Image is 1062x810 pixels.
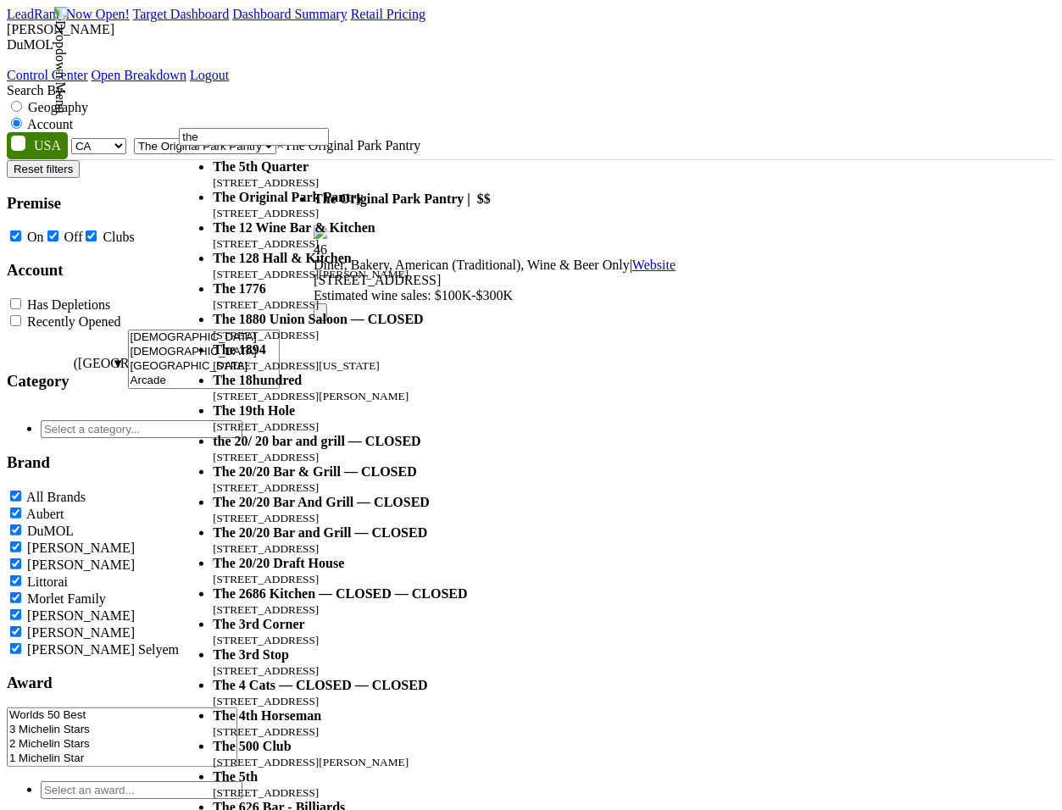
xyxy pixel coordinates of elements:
a: Logout [190,68,229,82]
small: [STREET_ADDRESS][PERSON_NAME] [213,268,409,280]
label: On [27,230,44,244]
small: [STREET_ADDRESS] [213,420,319,433]
input: Select a category... [41,420,242,438]
a: Dashboard Summary [232,7,348,21]
b: The 12 Wine Bar & Kitchen [213,220,375,235]
div: [PERSON_NAME] [7,22,1055,37]
small: [STREET_ADDRESS] [213,603,319,616]
small: [STREET_ADDRESS] [213,237,319,250]
small: [STREET_ADDRESS] [213,451,319,463]
label: [PERSON_NAME] Selyem [27,642,179,657]
a: Retail Pricing [351,7,425,21]
small: [STREET_ADDRESS] [213,512,319,524]
h3: Brand [7,453,280,472]
b: The 20/20 Bar and Grill — CLOSED [213,525,427,540]
b: The 500 Club [213,739,291,753]
b: The 3rd Corner [213,617,304,631]
b: The 2686 Kitchen — CLOSED — CLOSED [213,586,467,601]
h3: Award [7,674,280,692]
a: Target Dashboard [133,7,230,21]
button: Reset filters [7,160,80,178]
option: Worlds 50 Best [8,708,236,723]
b: The 3rd Stop [213,647,289,662]
label: Morlet Family [27,591,106,606]
label: Littorai [27,574,68,589]
h3: Account [7,261,280,280]
b: The 19th Hole [213,403,295,418]
label: [PERSON_NAME] [27,541,135,555]
div: Dropdown Menu [7,68,229,83]
b: The 20/20 Bar And Grill — CLOSED [213,495,430,509]
b: The 5th [213,769,258,784]
small: [STREET_ADDRESS][PERSON_NAME] [213,756,409,768]
a: Website [632,258,676,272]
option: 3 Michelin Stars [8,723,236,737]
a: Open Breakdown [92,68,186,82]
option: [GEOGRAPHIC_DATA] [129,359,280,374]
span: Search By [7,83,63,97]
b: The 20/20 Bar & Grill — CLOSED [213,464,417,479]
span: ▼ [112,357,125,370]
input: Select an award... [41,781,242,799]
label: DuMOL [27,524,74,538]
b: The 1894 [213,342,266,357]
small: [STREET_ADDRESS] [213,573,319,585]
label: [PERSON_NAME] [27,558,135,572]
b: The 5th Quarter [213,159,309,174]
h3: Category [7,372,70,391]
div: 46 [314,242,676,258]
small: [STREET_ADDRESS] [213,481,319,494]
label: Clubs [103,230,134,244]
b: The 1880 Union Saloon — CLOSED [213,312,424,326]
small: [STREET_ADDRESS] [213,786,319,799]
b: The 128 Hall & Kitchen [213,251,352,265]
b: The 18hundred [213,373,302,387]
option: 1 Michelin Star [8,752,236,766]
b: The Original Park Pantry [213,190,363,204]
option: [DEMOGRAPHIC_DATA] [129,330,280,345]
label: Aubert [26,507,64,521]
b: The 4th Horseman [213,708,321,723]
a: LeadRank [7,7,63,21]
small: [STREET_ADDRESS] [213,329,319,341]
small: [STREET_ADDRESS] [213,298,319,311]
label: [PERSON_NAME] [27,625,135,640]
small: [STREET_ADDRESS] [213,634,319,646]
small: [STREET_ADDRESS] [213,695,319,707]
option: 2 Michelin Stars [8,737,236,752]
label: Recently Opened [27,314,121,329]
small: [STREET_ADDRESS] [213,542,319,555]
option: [DEMOGRAPHIC_DATA] [129,345,280,359]
label: All Brands [26,490,86,504]
img: Dropdown Menu [53,7,68,114]
b: The 1776 [213,281,266,296]
span: Diner, Bakery, American (Traditional), Wine & Beer Only [314,258,630,272]
small: [STREET_ADDRESS] [213,725,319,738]
span: ([GEOGRAPHIC_DATA]) [74,356,108,406]
span: | $$ [467,191,491,206]
label: Account [27,117,73,131]
small: [STREET_ADDRESS][PERSON_NAME] [213,390,409,402]
a: Now Open! [66,7,130,21]
small: [STREET_ADDRESS] [213,664,319,677]
b: The 4 Cats — CLOSED — CLOSED [213,678,427,692]
small: [STREET_ADDRESS] [213,176,319,189]
div: | [314,258,676,273]
b: the 20/ 20 bar and grill — CLOSED [213,434,421,448]
a: Control Center [7,68,88,82]
label: [PERSON_NAME] [27,608,135,623]
b: The 20/20 Draft House [213,556,344,570]
small: [STREET_ADDRESS][US_STATE] [213,359,380,372]
label: Off [64,230,83,244]
span: DuMOL [7,37,53,52]
label: Geography [28,100,88,114]
option: Arcade [129,374,280,388]
label: Has Depletions [27,297,110,312]
h3: Premise [7,194,280,213]
small: [STREET_ADDRESS] [213,207,319,219]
